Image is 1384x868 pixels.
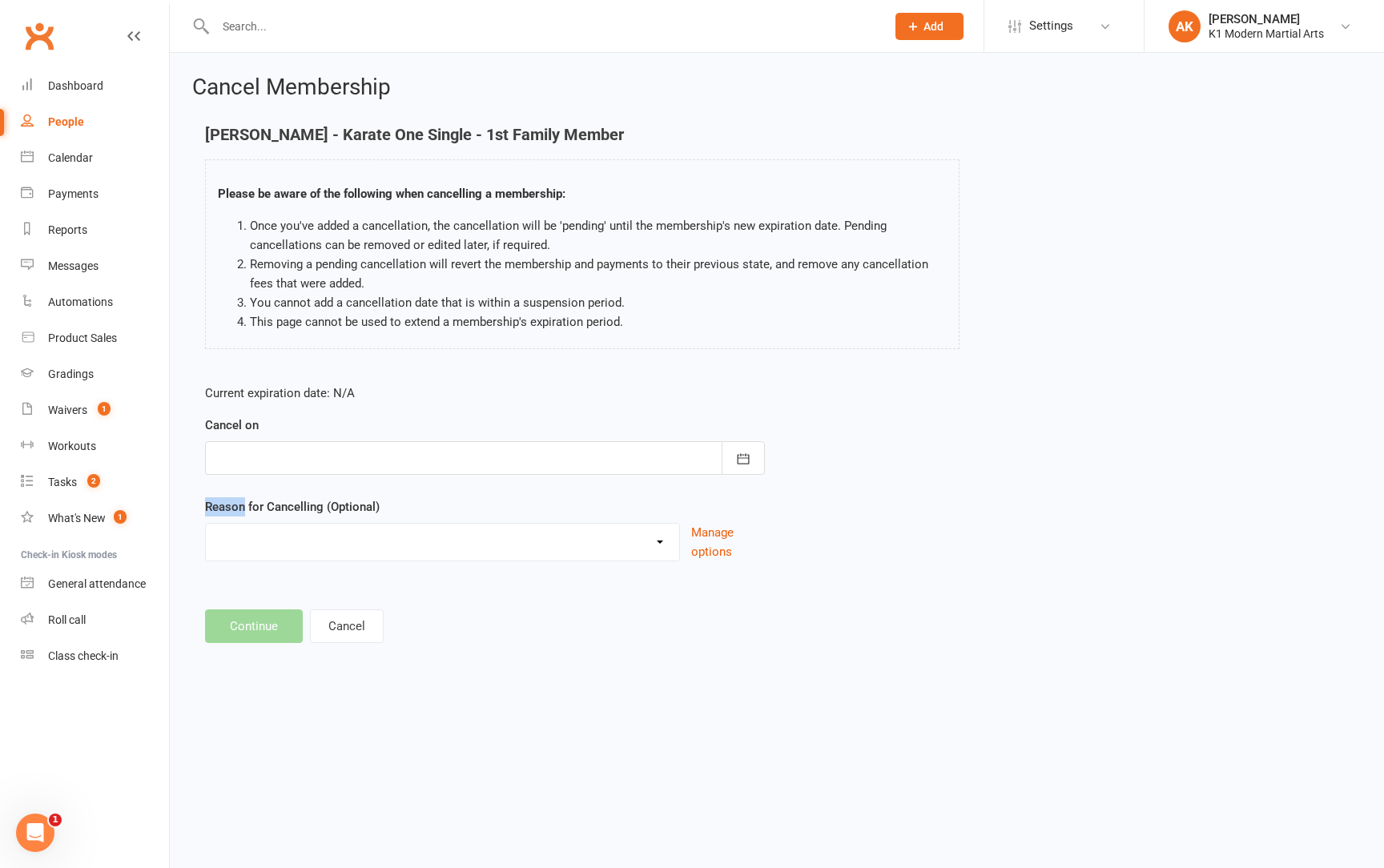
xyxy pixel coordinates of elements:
span: 2 [87,474,100,488]
a: Payments [21,176,169,212]
div: Automations [48,295,113,308]
a: Automations [21,284,169,320]
div: General attendance [48,577,146,590]
div: Payments [48,187,99,200]
div: AK [1169,10,1201,42]
li: You cannot add a cancellation date that is within a suspension period. [250,293,947,312]
div: Reports [48,223,87,236]
button: Add [895,13,964,40]
a: Workouts [21,428,169,464]
label: Cancel on [205,416,259,435]
div: Workouts [48,440,96,452]
strong: Please be aware of the following when cancelling a membership: [218,187,565,201]
span: Settings [1029,8,1073,44]
button: Manage options [691,523,765,561]
a: Calendar [21,140,169,176]
a: Clubworx [19,16,59,56]
a: Tasks 2 [21,464,169,500]
li: Removing a pending cancellation will revert the membership and payments to their previous state, ... [250,255,947,293]
h4: [PERSON_NAME] - Karate One Single - 1st Family Member [205,126,960,143]
iframe: Intercom live chat [16,814,54,852]
div: Messages [48,259,99,272]
li: This page cannot be used to extend a membership's expiration period. [250,312,947,332]
span: 1 [49,814,62,826]
div: Dashboard [48,79,103,92]
a: Roll call [21,602,169,638]
a: Gradings [21,356,169,392]
div: Gradings [48,368,94,380]
a: Product Sales [21,320,169,356]
div: Waivers [48,404,87,416]
h2: Cancel Membership [192,75,1362,100]
div: Calendar [48,151,93,164]
a: What's New1 [21,500,169,536]
li: Once you've added a cancellation, the cancellation will be 'pending' until the membership's new e... [250,216,947,255]
div: K1 Modern Martial Arts [1209,26,1324,41]
a: Messages [21,248,169,284]
a: Class kiosk mode [21,638,169,674]
div: Tasks [48,476,77,488]
p: Current expiration date: N/A [205,384,765,403]
span: 1 [98,402,111,416]
div: What's New [48,512,106,524]
input: Search... [211,15,875,38]
a: People [21,104,169,140]
label: Reason for Cancelling (Optional) [205,497,380,516]
a: Reports [21,212,169,248]
a: General attendance kiosk mode [21,566,169,602]
span: 1 [114,510,127,524]
div: [PERSON_NAME] [1209,12,1324,26]
span: Add [923,20,943,33]
div: People [48,115,84,128]
a: Waivers 1 [21,392,169,428]
div: Product Sales [48,332,117,344]
div: Class check-in [48,649,119,662]
button: Cancel [310,609,384,643]
div: Roll call [48,613,86,626]
a: Dashboard [21,68,169,104]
